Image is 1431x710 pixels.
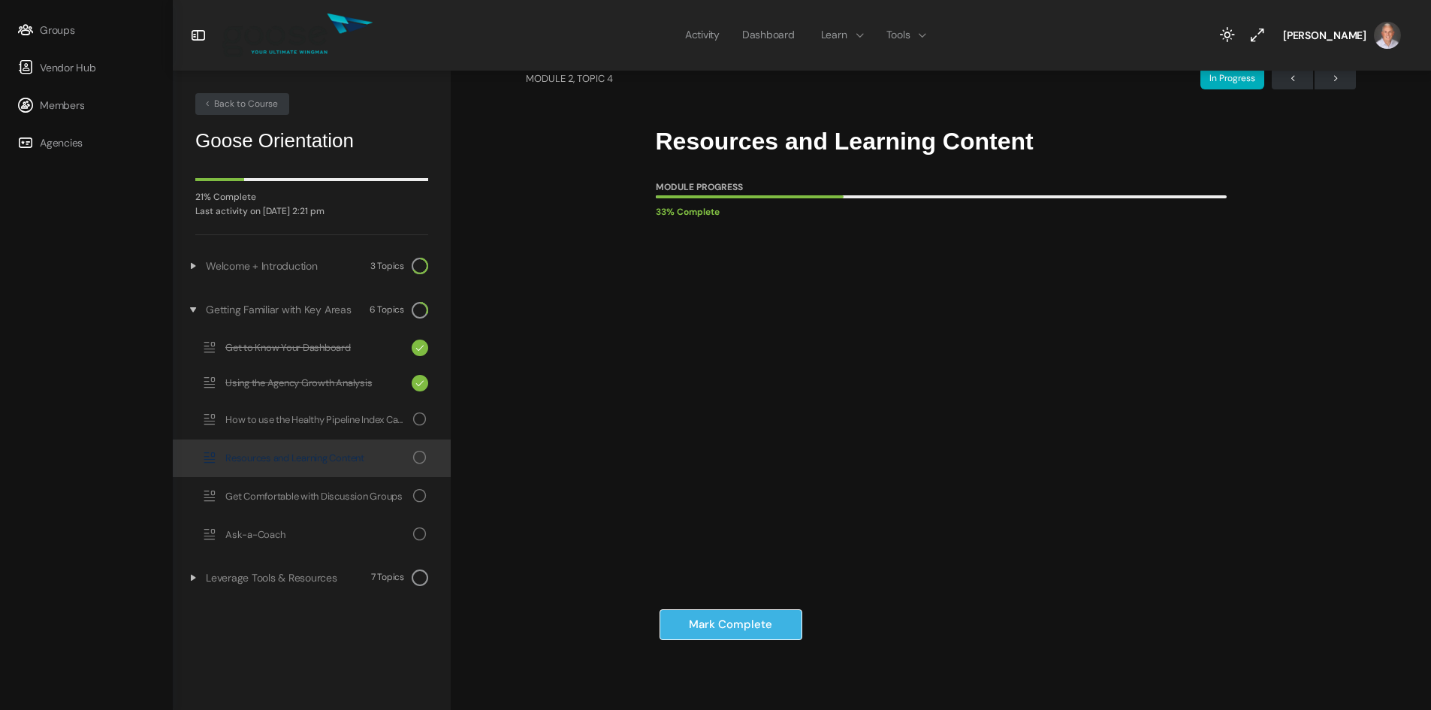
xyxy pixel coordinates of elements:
span: Get to Know Your Dashboard [225,340,404,355]
iframe: To enrich screen reader interactions, please activate Accessibility in Grammarly extension settings [656,234,1227,556]
div: 33% Complete [656,202,1212,222]
span: Module 2, Topic 4 [526,74,613,83]
span: How to use the Healthy Pipeline Index Calculator [225,412,403,428]
div: Last activity on [DATE] 2:21 pm [195,207,428,216]
a: Leverage Tools & Resources 7 Topics [173,558,451,597]
span: Ask-a-Coach [225,527,403,542]
a: Agencies [8,124,165,162]
a: Get to Know Your Dashboard [173,331,451,365]
span: Agencies [40,137,83,150]
div: 3 Topics [370,259,404,273]
a: Using the Agency Growth Analysis [173,366,451,400]
span: Back to Course [203,98,278,110]
h2: Goose Orientation [195,126,428,156]
span: Groups [40,24,75,37]
a: Vendor Hub [8,49,165,86]
span: Resources and Learning Content [225,451,403,466]
a: Next→ [1315,67,1356,89]
iframe: Chat Widget [1356,638,1431,710]
a: Getting Familiar with Key Areas 6 Topics [173,290,451,329]
div: In Progress [1200,67,1264,89]
a: ←Previous [1272,67,1313,89]
span: Using the Agency Growth Analysis [225,376,404,391]
a: Ask-a-Coach [173,516,451,554]
a: Get Comfortable with Discussion Groups [173,478,451,515]
span: ← [1272,68,1313,89]
a: Groups [8,11,165,49]
div: Module Progress [656,183,743,192]
h1: Resources and Learning Content [656,127,1227,156]
a: Welcome + Introduction 3 Topics [173,246,451,286]
div: Leverage Tools & Resources [206,570,367,586]
span: → [1315,68,1356,89]
a: Resources and Learning Content [173,440,451,477]
div: Getting Familiar with Key Areas [206,301,365,318]
a: Members [8,86,165,124]
a: How to use the Healthy Pipeline Index Calculator [173,401,451,439]
div: 7 Topics [371,570,404,585]
div: Welcome + Introduction [206,258,366,274]
span: Members [40,99,84,112]
input: Mark Complete [660,609,802,640]
span: Get Comfortable with Discussion Groups [225,489,403,504]
div: 6 Topics [370,303,404,317]
a: Back to Course [195,93,289,115]
div: 21% Complete [195,192,428,201]
span: Vendor Hub [40,62,96,74]
span: [PERSON_NAME] [1283,29,1366,42]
